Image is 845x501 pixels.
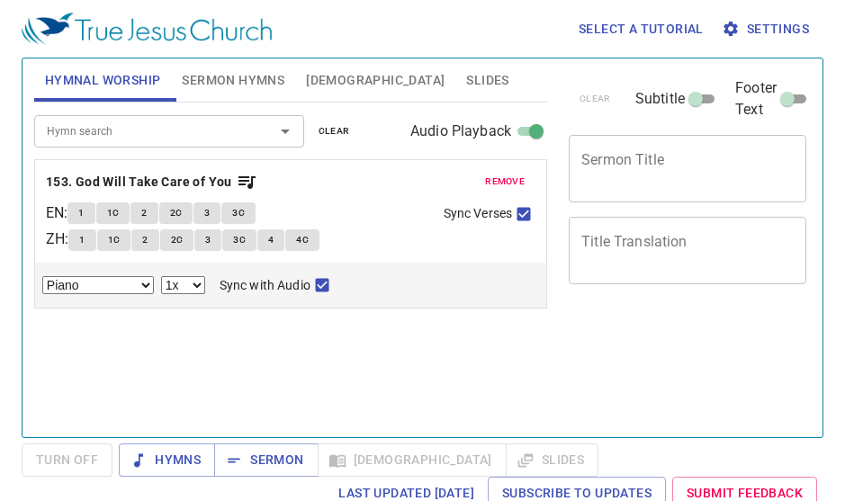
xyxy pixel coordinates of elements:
button: Open [273,119,298,144]
span: Sync with Audio [220,276,310,295]
span: 3C [232,205,245,221]
button: Hymns [119,443,215,477]
span: clear [319,123,350,139]
span: Footer Text [735,77,777,121]
span: 1 [79,232,85,248]
span: [DEMOGRAPHIC_DATA] [306,69,445,92]
span: Hymnal Worship [45,69,161,92]
span: 1C [108,232,121,248]
p: ZH : [46,228,68,250]
span: Hymns [133,449,201,471]
span: 2C [171,232,184,248]
button: 3 [194,229,221,251]
span: 2 [142,232,148,248]
span: Sermon [229,449,303,471]
button: 1C [97,229,131,251]
span: 2 [141,205,147,221]
span: Slides [466,69,508,92]
button: 1 [68,229,95,251]
span: 1 [78,205,84,221]
p: EN : [46,202,67,224]
button: 2C [160,229,194,251]
button: remove [474,171,535,192]
button: 3C [221,202,256,224]
span: 3 [204,205,210,221]
span: Settings [725,18,809,40]
span: 4C [296,232,309,248]
select: Select Track [42,276,154,294]
button: clear [308,121,361,142]
span: 1C [107,205,120,221]
button: Sermon [214,443,318,477]
button: 1 [67,202,94,224]
span: 4 [268,232,274,248]
button: 2 [130,202,157,224]
button: 3C [222,229,256,251]
span: 2C [170,205,183,221]
button: 4 [257,229,284,251]
button: 3 [193,202,220,224]
span: Audio Playback [410,121,511,142]
button: 2 [131,229,158,251]
select: Playback Rate [161,276,205,294]
img: True Jesus Church [22,13,272,45]
button: Select a tutorial [571,13,711,46]
span: Sync Verses [444,204,512,223]
span: 3C [233,232,246,248]
button: 4C [285,229,319,251]
span: Select a tutorial [579,18,704,40]
button: Settings [718,13,816,46]
span: Subtitle [635,88,685,110]
b: 153. God Will Take Care of You [46,171,232,193]
span: remove [485,174,525,190]
button: 153. God Will Take Care of You [46,171,257,193]
button: 2C [159,202,193,224]
iframe: from-child [562,303,761,453]
span: Sermon Hymns [182,69,284,92]
button: 1C [96,202,130,224]
span: 3 [205,232,211,248]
